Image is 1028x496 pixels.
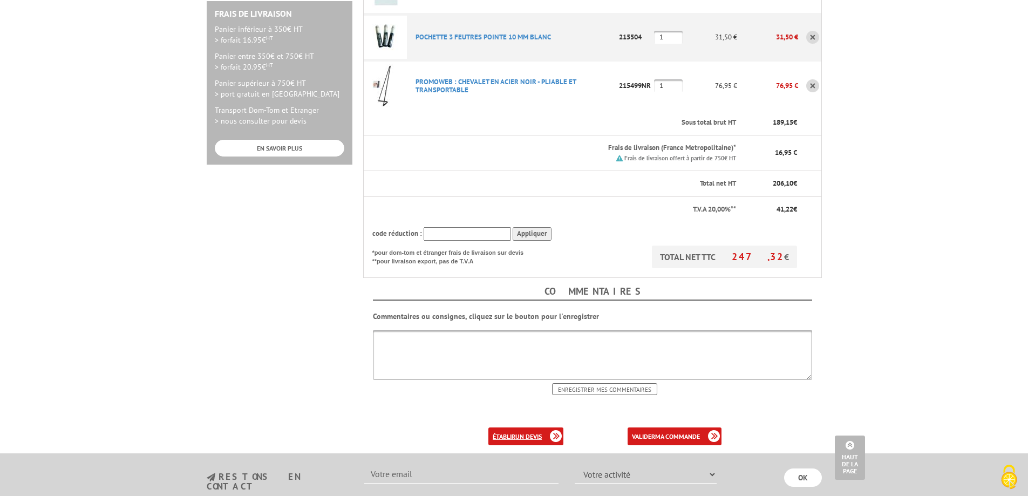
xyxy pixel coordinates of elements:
[773,118,793,127] span: 189,15
[683,76,738,95] p: 76,95 €
[655,432,700,440] b: ma commande
[266,34,273,42] sup: HT
[616,76,654,95] p: 215499NR
[372,205,737,215] p: T.V.A 20,00%**
[372,179,737,189] p: Total net HT
[372,246,534,266] p: *pour dom-tom et étranger frais de livraison sur devis **pour livraison export, pas de T.V.A
[746,179,797,189] p: €
[215,24,344,45] p: Panier inférieur à 350€ HT
[215,78,344,99] p: Panier supérieur à 750€ HT
[515,432,542,440] b: un devis
[215,35,273,45] span: > forfait 16.95€
[373,283,812,301] h4: Commentaires
[628,427,721,445] a: validerma commande
[364,465,559,484] input: Votre email
[737,76,798,95] p: 76,95 €
[207,473,215,482] img: newsletter.jpg
[773,179,793,188] span: 206,10
[777,205,793,214] span: 41,22
[616,155,623,161] img: picto.png
[407,110,738,135] th: Sous total brut HT
[416,143,737,153] p: Frais de livraison (France Metropolitaine)*
[215,9,344,19] h2: Frais de Livraison
[746,205,797,215] p: €
[215,89,339,99] span: > port gratuit en [GEOGRAPHIC_DATA]
[416,32,551,42] a: POCHETTE 3 FEUTRES POINTE 10 MM BLANC
[215,105,344,126] p: Transport Dom-Tom et Etranger
[775,148,797,157] span: 16,95 €
[683,28,738,46] p: 31,50 €
[732,250,784,263] span: 247,32
[215,140,344,157] a: EN SAVOIR PLUS
[215,116,307,126] span: > nous consulter pour devis
[364,64,407,107] img: PROMOWEB : CHEVALET EN ACIER NOIR - PLIABLE ET TRANSPORTABLE
[207,472,349,491] h3: restons en contact
[737,28,798,46] p: 31,50 €
[746,118,797,128] p: €
[416,77,576,94] a: PROMOWEB : CHEVALET EN ACIER NOIR - PLIABLE ET TRANSPORTABLE
[215,62,273,72] span: > forfait 20.95€
[266,61,273,69] sup: HT
[784,468,822,487] input: OK
[990,459,1028,496] button: Cookies (fenêtre modale)
[372,229,422,238] span: code réduction :
[616,28,654,46] p: 215504
[624,154,736,162] small: Frais de livraison offert à partir de 750€ HT
[488,427,563,445] a: établirun devis
[513,227,552,241] input: Appliquer
[215,51,344,72] p: Panier entre 350€ et 750€ HT
[552,383,657,395] input: Enregistrer mes commentaires
[364,16,407,59] img: POCHETTE 3 FEUTRES POINTE 10 MM BLANC
[373,311,599,321] b: Commentaires ou consignes, cliquez sur le bouton pour l'enregistrer
[996,464,1023,491] img: Cookies (fenêtre modale)
[652,246,797,268] p: TOTAL NET TTC €
[835,436,865,480] a: Haut de la page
